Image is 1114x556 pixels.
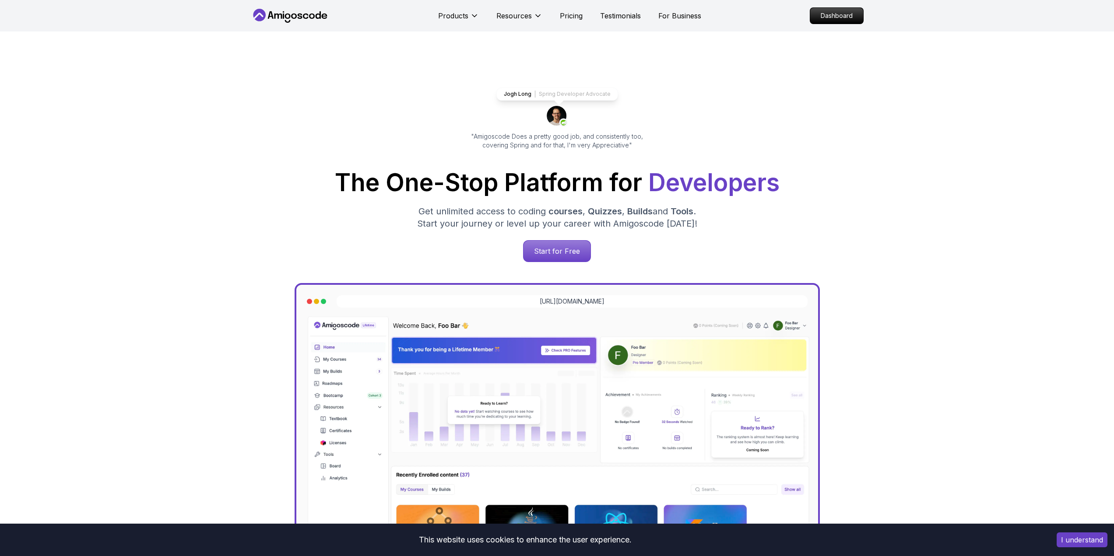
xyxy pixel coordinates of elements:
button: Accept cookies [1057,532,1107,547]
a: For Business [658,10,701,21]
p: Resources [496,10,532,21]
p: Start for Free [524,241,590,262]
p: Dashboard [810,8,863,24]
h1: The One-Stop Platform for [258,171,857,195]
p: Jogh Long [504,91,531,98]
a: Start for Free [523,240,591,262]
span: Tools [671,206,693,217]
img: josh long [547,106,568,127]
p: "Amigoscode Does a pretty good job, and consistently too, covering Spring and for that, I'm very ... [459,132,655,150]
p: Products [438,10,468,21]
p: Spring Developer Advocate [539,91,611,98]
a: Dashboard [810,7,864,24]
span: courses [548,206,583,217]
button: Products [438,10,479,28]
a: Pricing [560,10,583,21]
a: Testimonials [600,10,641,21]
span: Builds [627,206,653,217]
span: Quizzes [588,206,622,217]
button: Resources [496,10,542,28]
a: [URL][DOMAIN_NAME] [540,297,604,306]
p: Get unlimited access to coding , , and . Start your journey or level up your career with Amigosco... [410,205,704,230]
span: Developers [648,168,780,197]
div: This website uses cookies to enhance the user experience. [7,530,1044,549]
